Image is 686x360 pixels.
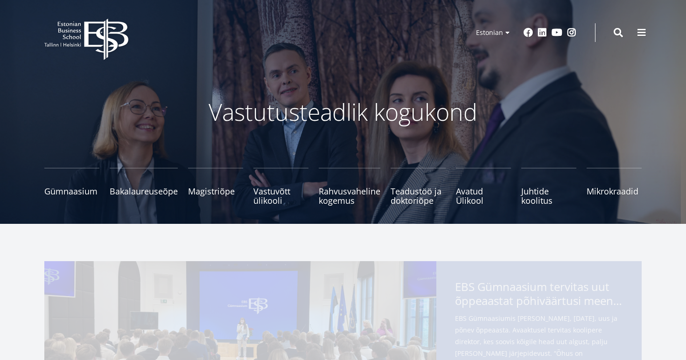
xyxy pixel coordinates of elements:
[44,168,99,205] a: Gümnaasium
[552,28,562,37] a: Youtube
[253,168,308,205] a: Vastuvõtt ülikooli
[456,168,511,205] a: Avatud Ülikool
[391,168,446,205] a: Teadustöö ja doktoriõpe
[587,187,642,196] span: Mikrokraadid
[524,28,533,37] a: Facebook
[456,187,511,205] span: Avatud Ülikool
[455,294,623,308] span: õppeaastat põhiväärtusi meenutades
[110,187,178,196] span: Bakalaureuseõpe
[538,28,547,37] a: Linkedin
[455,280,623,311] span: EBS Gümnaasium tervitas uut
[319,168,380,205] a: Rahvusvaheline kogemus
[521,168,576,205] a: Juhtide koolitus
[391,187,446,205] span: Teadustöö ja doktoriõpe
[96,98,590,126] p: Vastutusteadlik kogukond
[188,168,243,205] a: Magistriõpe
[110,168,178,205] a: Bakalaureuseõpe
[44,187,99,196] span: Gümnaasium
[253,187,308,205] span: Vastuvõtt ülikooli
[319,187,380,205] span: Rahvusvaheline kogemus
[521,187,576,205] span: Juhtide koolitus
[188,187,243,196] span: Magistriõpe
[567,28,576,37] a: Instagram
[587,168,642,205] a: Mikrokraadid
